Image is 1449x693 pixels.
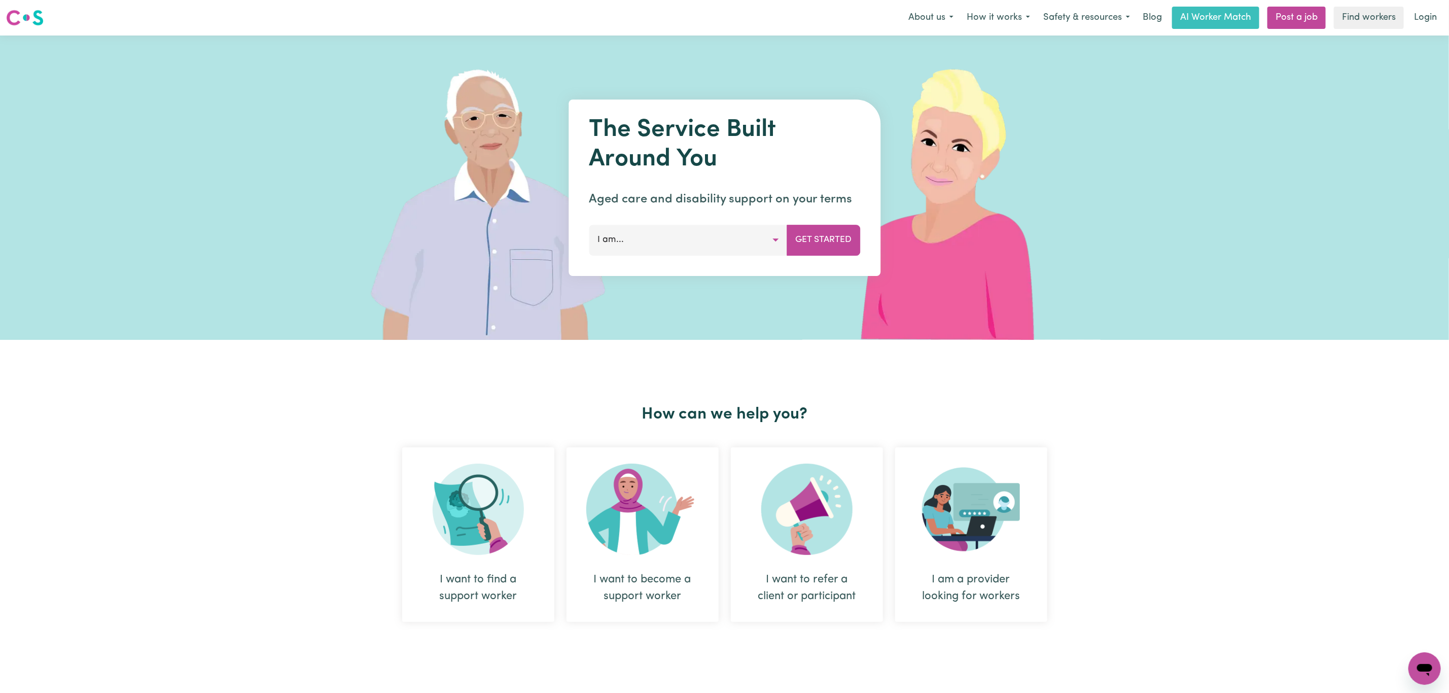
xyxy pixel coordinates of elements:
[761,464,853,555] img: Refer
[1334,7,1404,29] a: Find workers
[6,6,44,29] a: Careseekers logo
[1037,7,1137,28] button: Safety & resources
[433,464,524,555] img: Search
[960,7,1037,28] button: How it works
[396,405,1053,424] h2: How can we help you?
[1408,7,1443,29] a: Login
[589,116,860,174] h1: The Service Built Around You
[731,447,883,622] div: I want to refer a client or participant
[787,225,860,255] button: Get Started
[1408,652,1441,685] iframe: Button to launch messaging window, conversation in progress
[589,225,787,255] button: I am...
[922,464,1020,555] img: Provider
[567,447,719,622] div: I want to become a support worker
[586,464,699,555] img: Become Worker
[1137,7,1168,29] a: Blog
[1172,7,1259,29] a: AI Worker Match
[895,447,1047,622] div: I am a provider looking for workers
[427,571,530,605] div: I want to find a support worker
[920,571,1023,605] div: I am a provider looking for workers
[6,9,44,27] img: Careseekers logo
[755,571,859,605] div: I want to refer a client or participant
[589,190,860,209] p: Aged care and disability support on your terms
[402,447,554,622] div: I want to find a support worker
[1267,7,1326,29] a: Post a job
[591,571,694,605] div: I want to become a support worker
[902,7,960,28] button: About us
